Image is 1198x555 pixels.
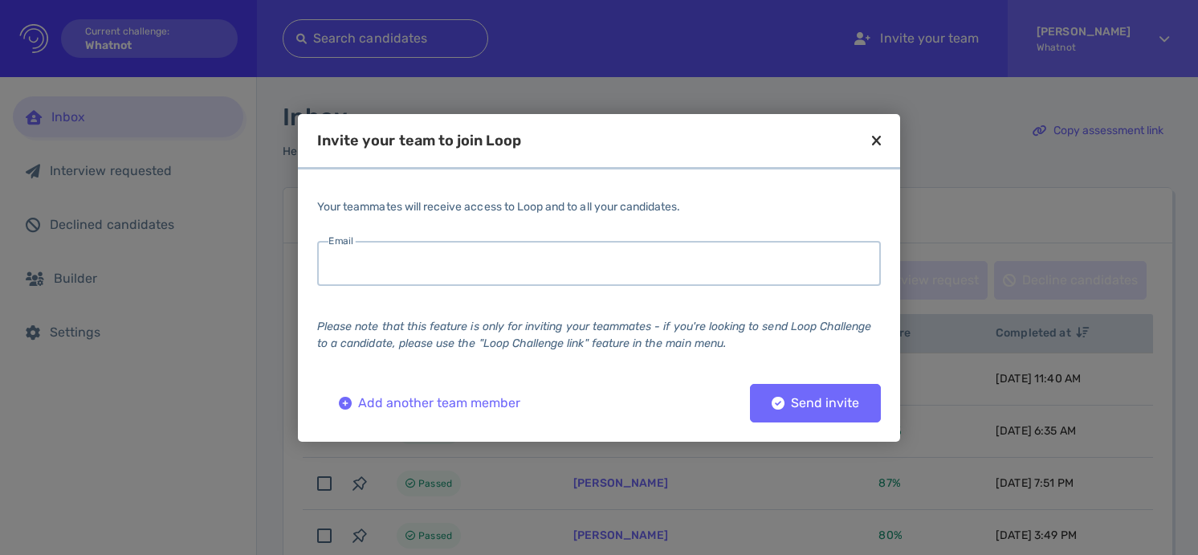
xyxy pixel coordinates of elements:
[331,398,528,409] div: Add another team member
[317,198,881,215] div: Your teammates will receive access to Loop and to all your candidates.
[317,318,881,352] div: Please note that this feature is only for inviting your teammates - if you're looking to send Loo...
[317,133,521,148] div: Invite your team to join Loop
[750,384,881,422] button: Send invite
[764,398,867,409] div: Send invite
[317,384,542,422] button: Add another team member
